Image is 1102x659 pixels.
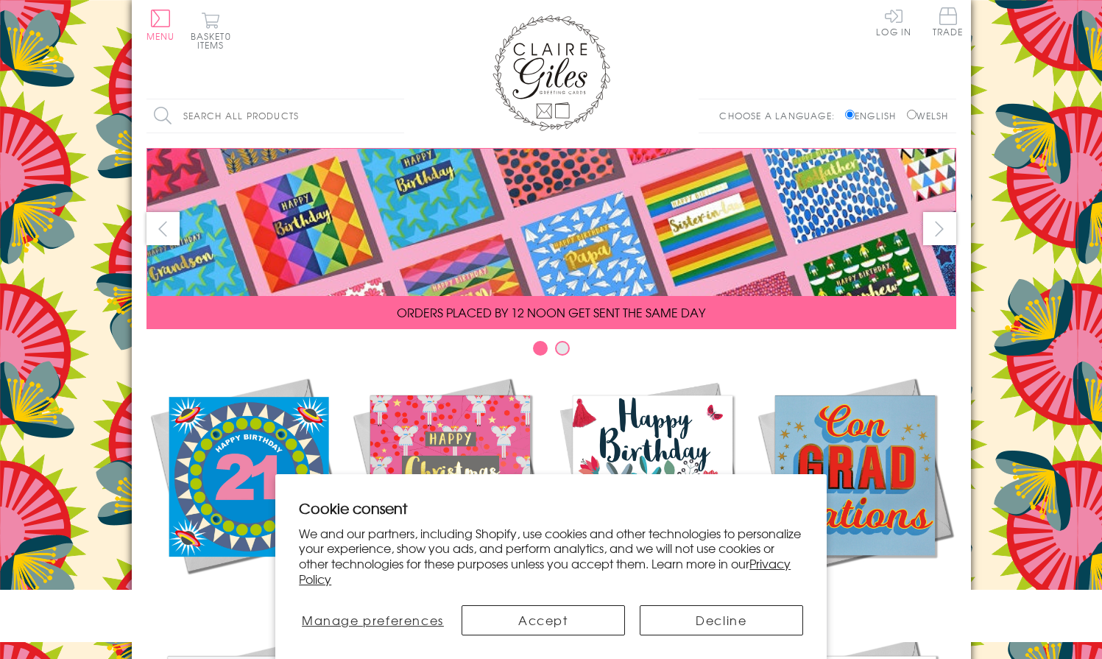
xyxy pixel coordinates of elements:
[146,10,175,40] button: Menu
[907,109,949,122] label: Welsh
[907,110,916,119] input: Welsh
[640,605,803,635] button: Decline
[845,109,903,122] label: English
[146,374,349,605] a: New Releases
[299,554,791,588] a: Privacy Policy
[719,109,842,122] p: Choose a language:
[349,374,551,605] a: Christmas
[817,588,893,605] span: Academic
[191,12,231,49] button: Basket0 items
[299,498,803,518] h2: Cookie consent
[933,7,964,36] span: Trade
[533,341,548,356] button: Carousel Page 1 (Current Slide)
[299,526,803,587] p: We and our partners, including Shopify, use cookies and other technologies to personalize your ex...
[389,99,404,133] input: Search
[923,212,956,245] button: next
[845,110,855,119] input: English
[146,212,180,245] button: prev
[551,374,754,605] a: Birthdays
[146,340,956,363] div: Carousel Pagination
[754,374,956,605] a: Academic
[299,605,446,635] button: Manage preferences
[146,29,175,43] span: Menu
[302,611,444,629] span: Manage preferences
[933,7,964,39] a: Trade
[876,7,911,36] a: Log In
[197,29,231,52] span: 0 items
[555,341,570,356] button: Carousel Page 2
[462,605,625,635] button: Accept
[492,15,610,131] img: Claire Giles Greetings Cards
[199,588,295,605] span: New Releases
[397,303,705,321] span: ORDERS PLACED BY 12 NOON GET SENT THE SAME DAY
[146,99,404,133] input: Search all products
